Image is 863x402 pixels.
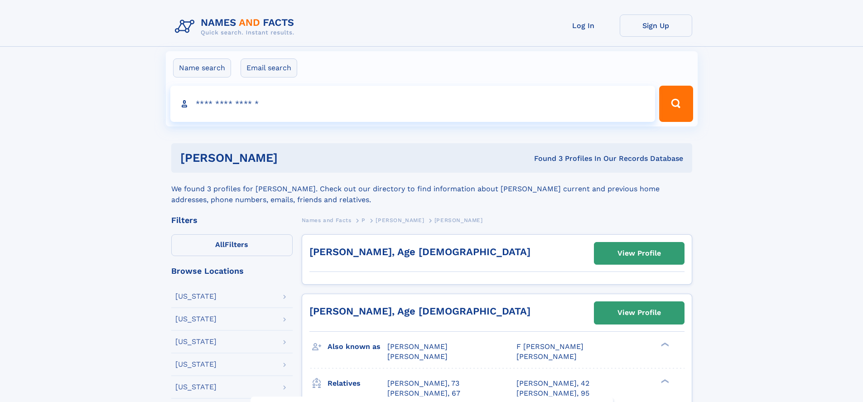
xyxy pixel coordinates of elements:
a: P [362,214,366,226]
span: [PERSON_NAME] [376,217,424,223]
img: Logo Names and Facts [171,15,302,39]
div: Browse Locations [171,267,293,275]
h3: Relatives [328,376,387,391]
h1: [PERSON_NAME] [180,152,406,164]
span: [PERSON_NAME] [434,217,483,223]
a: [PERSON_NAME], 67 [387,388,460,398]
a: [PERSON_NAME], 42 [516,378,589,388]
div: View Profile [617,302,661,323]
span: [PERSON_NAME] [516,352,577,361]
a: [PERSON_NAME], 73 [387,378,459,388]
label: Filters [171,234,293,256]
a: Log In [547,15,620,37]
span: P [362,217,366,223]
a: [PERSON_NAME] [376,214,424,226]
a: [PERSON_NAME], 95 [516,388,589,398]
div: ❯ [659,378,670,384]
span: F [PERSON_NAME] [516,342,583,351]
div: Found 3 Profiles In Our Records Database [406,154,683,164]
label: Email search [241,58,297,77]
div: We found 3 profiles for [PERSON_NAME]. Check out our directory to find information about [PERSON_... [171,173,692,205]
a: View Profile [594,302,684,324]
div: [US_STATE] [175,383,217,391]
a: Sign Up [620,15,692,37]
span: [PERSON_NAME] [387,342,448,351]
div: [US_STATE] [175,293,217,300]
div: ❯ [659,341,670,347]
div: [US_STATE] [175,315,217,323]
a: Names and Facts [302,214,352,226]
button: Search Button [659,86,693,122]
label: Name search [173,58,231,77]
div: [US_STATE] [175,361,217,368]
a: [PERSON_NAME], Age [DEMOGRAPHIC_DATA] [309,305,530,317]
h3: Also known as [328,339,387,354]
span: All [215,240,225,249]
input: search input [170,86,656,122]
div: View Profile [617,243,661,264]
div: Filters [171,216,293,224]
a: [PERSON_NAME], Age [DEMOGRAPHIC_DATA] [309,246,530,257]
span: [PERSON_NAME] [387,352,448,361]
a: View Profile [594,242,684,264]
div: [US_STATE] [175,338,217,345]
